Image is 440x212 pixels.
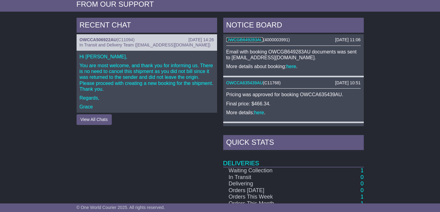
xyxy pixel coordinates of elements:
[80,37,214,42] div: ( )
[226,80,263,85] a: OWCCA635439AU
[360,187,363,193] a: 0
[226,49,361,60] p: Email with booking OWCGB649283AU documents was sent to [EMAIL_ADDRESS][DOMAIN_NAME].
[80,42,211,47] span: In Transit and Delivery Team ([EMAIL_ADDRESS][DOMAIN_NAME])
[335,80,360,86] div: [DATE] 10:51
[264,80,279,85] span: C11768
[360,174,363,180] a: 0
[223,135,364,152] div: Quick Stats
[360,167,363,174] a: 1
[286,64,296,69] a: here
[223,187,308,194] td: Orders [DATE]
[254,110,264,115] a: here
[80,63,214,92] p: You are most welcome, and thank you for informing us. There is no need to cancel this shipment as...
[223,181,308,187] td: Delivering
[226,64,361,69] p: More details about booking: .
[223,194,308,200] td: Orders This Week
[77,18,217,34] div: RECENT CHAT
[223,174,308,181] td: In Transit
[360,194,363,200] a: 1
[226,37,361,42] div: ( )
[265,37,288,42] span: 4000003991
[80,104,214,110] p: Grace
[223,152,364,167] td: Deliveries
[226,92,361,97] p: Pricing was approved for booking OWCCA635439AU.
[360,181,363,187] a: 0
[360,200,363,207] a: 1
[226,37,263,42] a: OWCGB649283AU
[226,80,361,86] div: ( )
[118,37,133,42] span: C11094
[226,101,361,107] p: Final price: $466.34.
[80,54,214,60] p: Hi [PERSON_NAME],
[80,95,214,101] p: Regards,
[223,18,364,34] div: NOTICE BOARD
[226,110,361,115] p: More details: .
[188,37,214,42] div: [DATE] 14:26
[335,37,360,42] div: [DATE] 11:06
[223,200,308,207] td: Orders This Month
[77,114,112,125] button: View All Chats
[223,167,308,174] td: Waiting Collection
[77,205,165,210] span: © One World Courier 2025. All rights reserved.
[80,37,117,42] a: OWCCA506922AU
